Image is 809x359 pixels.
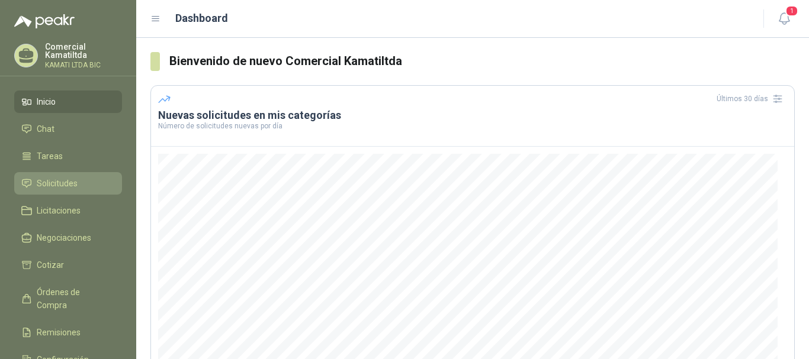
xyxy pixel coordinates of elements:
[45,43,122,59] p: Comercial Kamatiltda
[37,326,81,339] span: Remisiones
[14,227,122,249] a: Negociaciones
[158,108,787,122] h3: Nuevas solicitudes en mis categorías
[37,95,56,108] span: Inicio
[37,231,91,244] span: Negociaciones
[14,14,75,28] img: Logo peakr
[169,52,795,70] h3: Bienvenido de nuevo Comercial Kamatiltda
[14,145,122,167] a: Tareas
[37,122,54,135] span: Chat
[45,62,122,69] p: KAMATI LTDA BIC
[717,89,787,108] div: Últimos 30 días
[37,150,63,163] span: Tareas
[773,8,795,30] button: 1
[14,254,122,276] a: Cotizar
[14,199,122,222] a: Licitaciones
[14,118,122,140] a: Chat
[37,258,64,271] span: Cotizar
[14,281,122,316] a: Órdenes de Compra
[14,172,122,195] a: Solicitudes
[175,10,228,27] h1: Dashboard
[158,122,787,130] p: Número de solicitudes nuevas por día
[37,177,78,190] span: Solicitudes
[785,5,798,17] span: 1
[37,204,81,217] span: Licitaciones
[14,321,122,344] a: Remisiones
[14,90,122,113] a: Inicio
[37,286,111,312] span: Órdenes de Compra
